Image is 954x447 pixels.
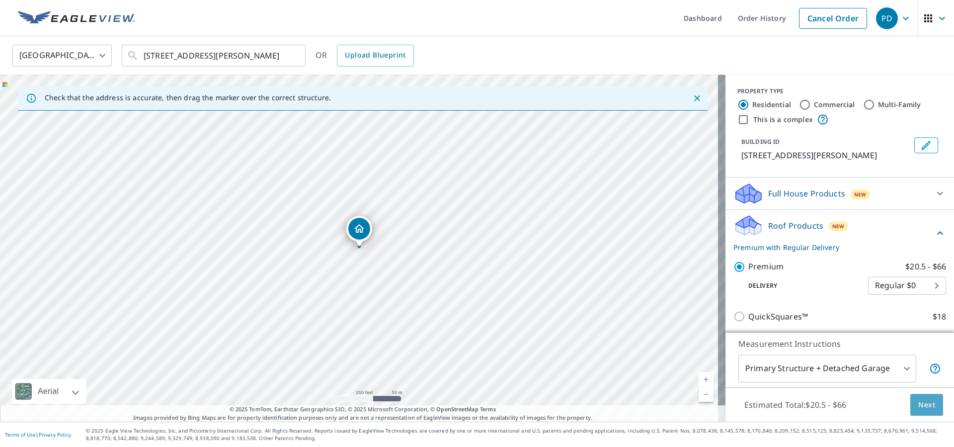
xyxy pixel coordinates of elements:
[799,8,867,29] a: Cancel Order
[18,11,135,26] img: EV Logo
[738,355,916,383] div: Primary Structure + Detached Garage
[337,45,413,66] a: Upload Blueprint
[35,379,62,404] div: Aerial
[748,311,808,323] p: QuickSquares™
[736,394,854,416] p: Estimated Total: $20.5 - $66
[741,149,910,161] p: [STREET_ADDRESS][PERSON_NAME]
[5,432,71,438] p: |
[814,100,855,110] label: Commercial
[905,260,946,273] p: $20.5 - $66
[914,137,938,153] button: Edit building 1
[868,272,946,300] div: Regular $0
[316,45,414,66] div: OR
[878,100,921,110] label: Multi-Family
[918,399,935,411] span: Next
[737,87,942,96] div: PROPERTY TYPE
[699,387,714,402] a: Current Level 17, Zoom Out
[699,372,714,387] a: Current Level 17, Zoom In
[741,137,780,146] p: BUILDING ID
[733,214,946,253] div: Roof ProductsNewPremium with Regular Delivery
[832,222,845,230] span: New
[346,216,372,247] div: Dropped pin, building 1, Residential property, 311 Pettis Rd Gansevoort, NY 12831
[86,427,949,442] p: © 2025 Eagle View Technologies, Inc. and Pictometry International Corp. All Rights Reserved. Repo...
[12,42,112,69] div: [GEOGRAPHIC_DATA]
[39,431,71,438] a: Privacy Policy
[12,379,86,404] div: Aerial
[753,115,813,125] label: This is a complex
[738,338,941,350] p: Measurement Instructions
[436,405,478,413] a: OpenStreetMap
[752,100,791,110] label: Residential
[733,242,934,253] p: Premium with Regular Delivery
[854,191,867,198] span: New
[929,363,941,375] span: Your report will include the primary structure and a detached garage if one exists.
[480,405,496,413] a: Terms
[748,260,784,273] p: Premium
[933,311,946,323] p: $18
[144,42,285,69] input: Search by address or latitude-longitude
[733,182,946,205] div: Full House ProductsNew
[876,7,898,29] div: PD
[45,93,331,102] p: Check that the address is accurate, then drag the marker over the correct structure.
[345,49,405,62] span: Upload Blueprint
[733,281,868,290] p: Delivery
[5,431,36,438] a: Terms of Use
[768,188,845,199] p: Full House Products
[230,405,496,414] span: © 2025 TomTom, Earthstar Geographics SIO, © 2025 Microsoft Corporation, ©
[910,394,943,416] button: Next
[768,220,823,232] p: Roof Products
[691,92,704,105] button: Close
